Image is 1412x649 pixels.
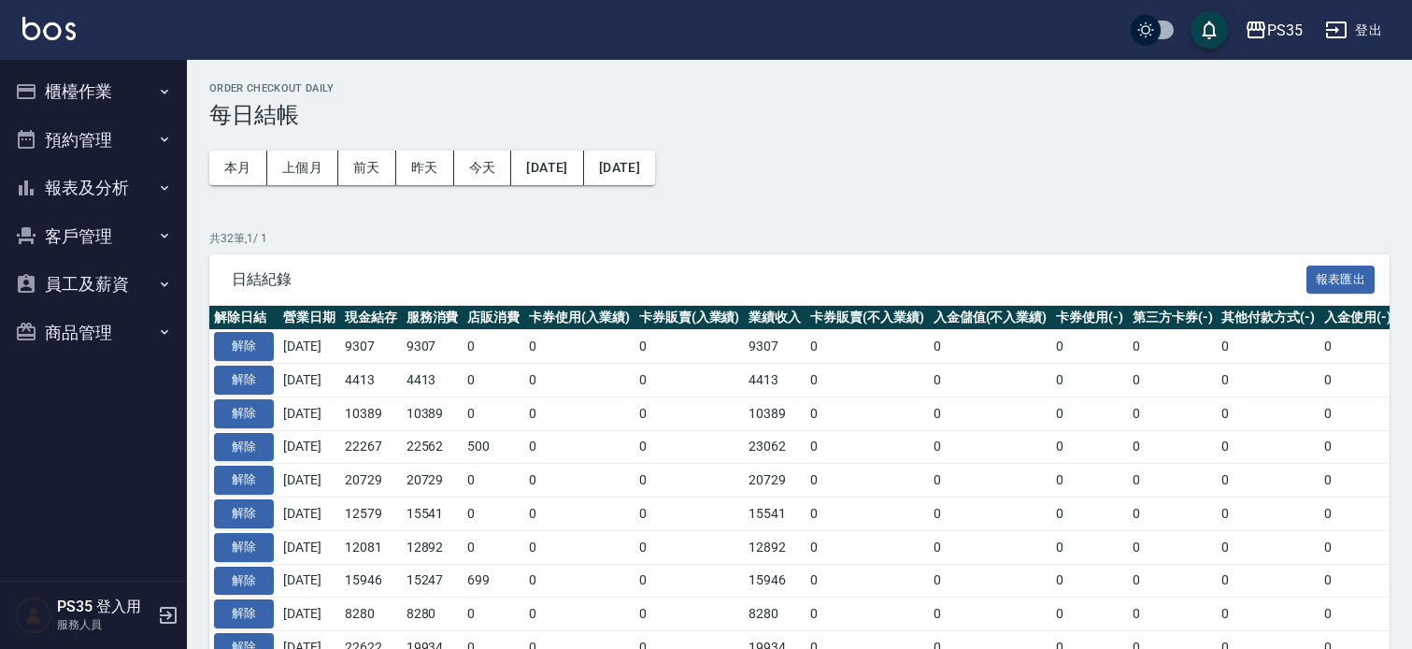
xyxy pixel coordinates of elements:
[524,397,635,430] td: 0
[524,330,635,364] td: 0
[1217,397,1319,430] td: 0
[1319,330,1396,364] td: 0
[806,598,929,631] td: 0
[402,306,464,330] th: 服務消費
[744,330,806,364] td: 9307
[1051,498,1128,531] td: 0
[278,364,340,397] td: [DATE]
[1306,266,1376,295] button: 報表匯出
[15,597,52,634] img: Person
[1319,397,1396,430] td: 0
[278,330,340,364] td: [DATE]
[1306,269,1376,287] a: 報表匯出
[214,599,274,628] button: 解除
[929,330,1052,364] td: 0
[635,498,745,531] td: 0
[340,464,402,498] td: 20729
[402,330,464,364] td: 9307
[454,151,512,185] button: 今天
[806,397,929,430] td: 0
[524,498,635,531] td: 0
[635,430,745,464] td: 0
[463,498,524,531] td: 0
[214,533,274,562] button: 解除
[806,364,929,397] td: 0
[1128,430,1218,464] td: 0
[340,306,402,330] th: 現金結存
[1217,464,1319,498] td: 0
[744,464,806,498] td: 20729
[340,564,402,598] td: 15946
[402,364,464,397] td: 4413
[806,564,929,598] td: 0
[1217,430,1319,464] td: 0
[1319,364,1396,397] td: 0
[57,616,152,633] p: 服務人員
[1051,564,1128,598] td: 0
[278,430,340,464] td: [DATE]
[1217,364,1319,397] td: 0
[1217,564,1319,598] td: 0
[1191,11,1228,49] button: save
[402,498,464,531] td: 15541
[1217,330,1319,364] td: 0
[340,397,402,430] td: 10389
[22,17,76,40] img: Logo
[209,82,1390,94] h2: Order checkout daily
[744,530,806,564] td: 12892
[1051,464,1128,498] td: 0
[1051,397,1128,430] td: 0
[402,598,464,631] td: 8280
[1051,430,1128,464] td: 0
[1128,364,1218,397] td: 0
[1318,13,1390,48] button: 登出
[929,430,1052,464] td: 0
[340,598,402,631] td: 8280
[1267,19,1303,42] div: PS35
[340,330,402,364] td: 9307
[267,151,338,185] button: 上個月
[1319,564,1396,598] td: 0
[1217,498,1319,531] td: 0
[209,230,1390,247] p: 共 32 筆, 1 / 1
[929,364,1052,397] td: 0
[214,399,274,428] button: 解除
[584,151,655,185] button: [DATE]
[1128,330,1218,364] td: 0
[7,116,179,165] button: 預約管理
[278,564,340,598] td: [DATE]
[929,464,1052,498] td: 0
[524,430,635,464] td: 0
[635,530,745,564] td: 0
[744,564,806,598] td: 15946
[214,567,274,596] button: 解除
[929,306,1052,330] th: 入金儲值(不入業績)
[214,499,274,528] button: 解除
[635,364,745,397] td: 0
[929,530,1052,564] td: 0
[214,433,274,462] button: 解除
[524,598,635,631] td: 0
[524,530,635,564] td: 0
[744,397,806,430] td: 10389
[524,464,635,498] td: 0
[524,564,635,598] td: 0
[511,151,583,185] button: [DATE]
[463,564,524,598] td: 699
[402,530,464,564] td: 12892
[1217,306,1319,330] th: 其他付款方式(-)
[402,564,464,598] td: 15247
[57,598,152,616] h5: PS35 登入用
[209,102,1390,128] h3: 每日結帳
[340,364,402,397] td: 4413
[635,306,745,330] th: 卡券販賣(入業績)
[278,530,340,564] td: [DATE]
[463,397,524,430] td: 0
[402,430,464,464] td: 22562
[1128,530,1218,564] td: 0
[1051,364,1128,397] td: 0
[744,364,806,397] td: 4413
[463,598,524,631] td: 0
[744,498,806,531] td: 15541
[1051,530,1128,564] td: 0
